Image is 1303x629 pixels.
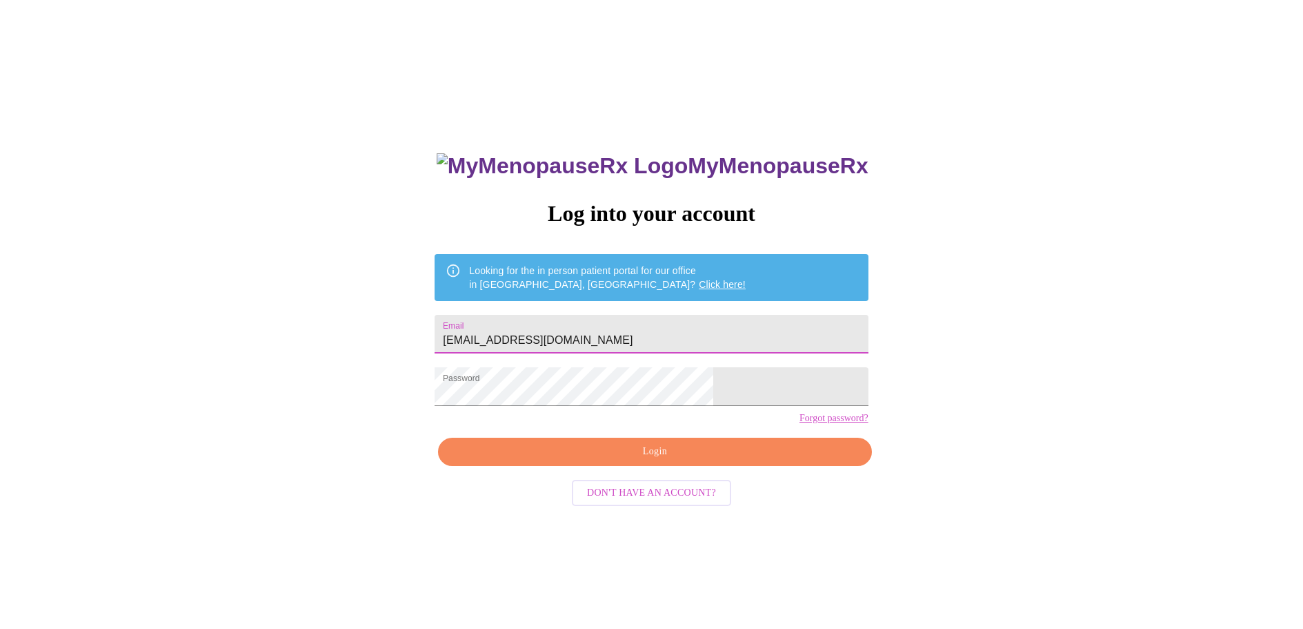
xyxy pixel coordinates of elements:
[568,486,735,498] a: Don't have an account?
[699,279,746,290] a: Click here!
[454,443,855,461] span: Login
[799,413,868,424] a: Forgot password?
[438,438,871,466] button: Login
[437,153,868,179] h3: MyMenopauseRx
[437,153,688,179] img: MyMenopauseRx Logo
[587,485,716,502] span: Don't have an account?
[572,480,731,507] button: Don't have an account?
[435,201,868,226] h3: Log into your account
[469,258,746,297] div: Looking for the in person patient portal for our office in [GEOGRAPHIC_DATA], [GEOGRAPHIC_DATA]?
